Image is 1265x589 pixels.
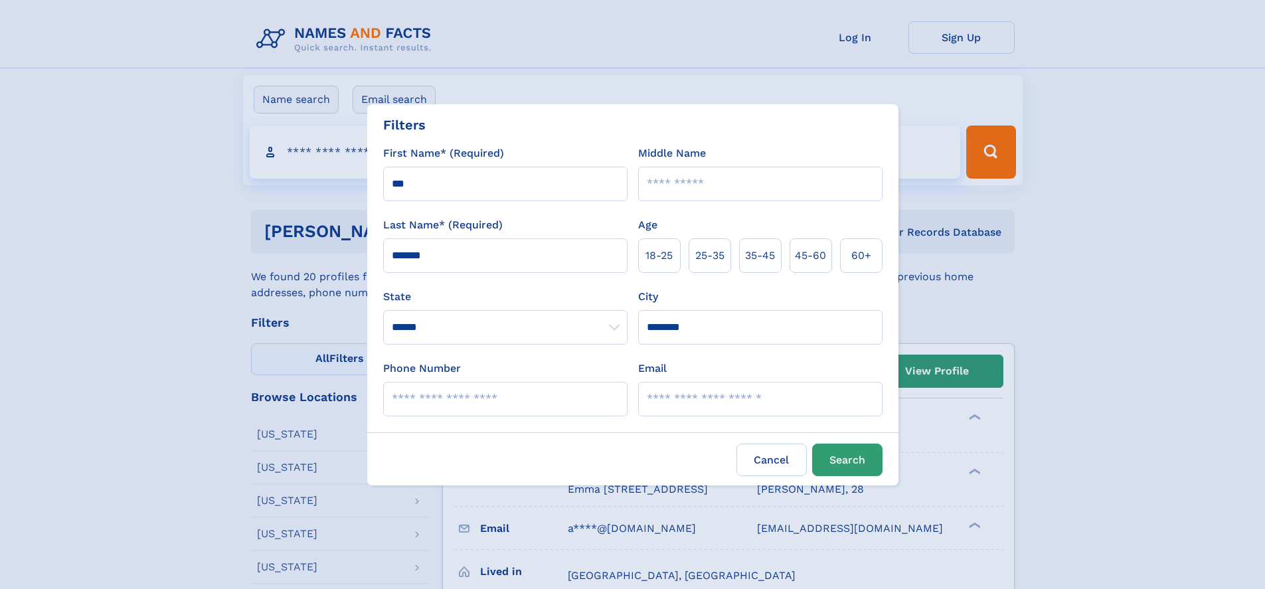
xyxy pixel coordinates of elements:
label: City [638,289,658,305]
label: First Name* (Required) [383,145,504,161]
label: Phone Number [383,361,461,377]
label: Middle Name [638,145,706,161]
span: 18‑25 [645,248,673,264]
span: 45‑60 [795,248,826,264]
span: 35‑45 [745,248,775,264]
span: 60+ [851,248,871,264]
label: Last Name* (Required) [383,217,503,233]
span: 25‑35 [695,248,724,264]
button: Search [812,444,883,476]
div: Filters [383,115,426,135]
label: State [383,289,628,305]
label: Cancel [736,444,807,476]
label: Email [638,361,667,377]
label: Age [638,217,657,233]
